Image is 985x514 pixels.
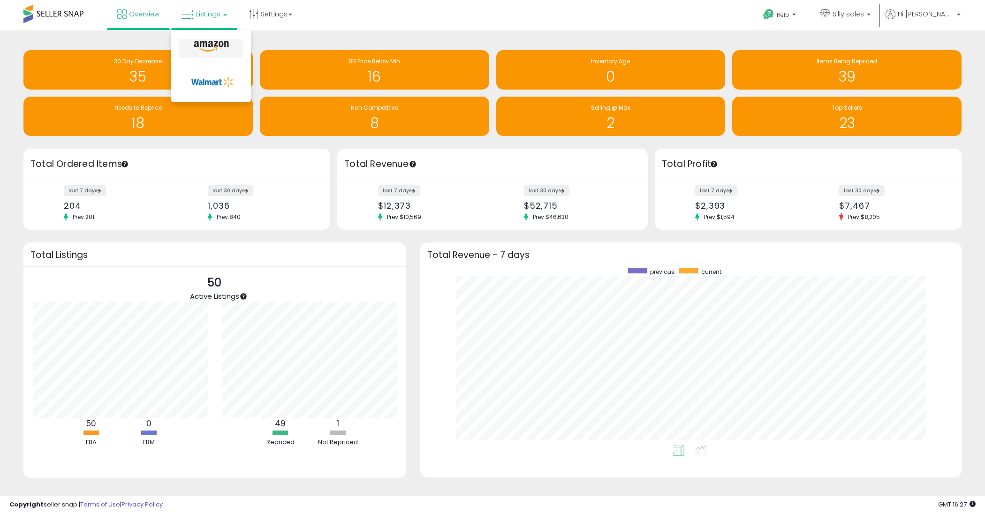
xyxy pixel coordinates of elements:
[129,9,159,19] span: Overview
[650,268,674,276] span: previous
[898,9,954,19] span: Hi [PERSON_NAME]
[196,9,220,19] span: Listings
[68,213,99,221] span: Prev: 201
[737,69,957,84] h1: 39
[409,160,417,168] div: Tooltip anchor
[30,158,323,171] h3: Total Ordered Items
[378,201,485,211] div: $12,373
[732,97,962,136] a: Top Sellers 23
[732,50,962,90] a: Items Being Repriced 39
[64,185,106,196] label: last 7 days
[496,97,726,136] a: Selling @ Max 2
[310,438,366,447] div: Not Repriced
[275,418,286,429] b: 49
[208,185,253,196] label: last 30 days
[349,57,400,65] span: BB Price Below Min
[938,500,976,509] span: 2025-08-15 16:27 GMT
[190,291,239,301] span: Active Listings
[239,292,248,301] div: Tooltip anchor
[121,160,129,168] div: Tooltip anchor
[662,158,955,171] h3: Total Profit
[28,115,248,131] h1: 18
[833,9,864,19] span: Silly sales
[843,213,885,221] span: Prev: $8,205
[524,185,569,196] label: last 30 days
[777,11,789,19] span: Help
[382,213,426,221] span: Prev: $10,569
[121,500,163,509] a: Privacy Policy
[252,438,309,447] div: Repriced
[501,69,721,84] h1: 0
[701,268,721,276] span: current
[839,185,885,196] label: last 30 days
[63,438,120,447] div: FBA
[86,418,96,429] b: 50
[886,9,961,30] a: Hi [PERSON_NAME]
[524,201,631,211] div: $52,715
[710,160,718,168] div: Tooltip anchor
[591,57,630,65] span: Inventory Age
[260,97,489,136] a: Non Competitive 8
[23,50,253,90] a: 30 Day Decrease 35
[344,158,641,171] h3: Total Revenue
[28,69,248,84] h1: 35
[208,201,314,211] div: 1,036
[528,213,573,221] span: Prev: $46,630
[817,57,877,65] span: Items Being Repriced
[260,50,489,90] a: BB Price Below Min 16
[501,115,721,131] h1: 2
[763,8,774,20] i: Get Help
[427,251,955,258] h3: Total Revenue - 7 days
[9,500,44,509] strong: Copyright
[64,201,170,211] div: 204
[121,438,177,447] div: FBM
[832,104,862,112] span: Top Sellers
[496,50,726,90] a: Inventory Age 0
[212,213,245,221] span: Prev: 840
[756,1,805,30] a: Help
[737,115,957,131] h1: 23
[378,185,420,196] label: last 7 days
[839,201,945,211] div: $7,467
[190,274,239,292] p: 50
[265,69,485,84] h1: 16
[351,104,398,112] span: Non Competitive
[591,104,630,112] span: Selling @ Max
[23,97,253,136] a: Needs to Reprice 18
[699,213,739,221] span: Prev: $1,594
[80,500,120,509] a: Terms of Use
[337,418,339,429] b: 1
[114,57,162,65] span: 30 Day Decrease
[9,500,163,509] div: seller snap | |
[265,115,485,131] h1: 8
[695,185,737,196] label: last 7 days
[695,201,801,211] div: $2,393
[146,418,152,429] b: 0
[114,104,162,112] span: Needs to Reprice
[30,251,399,258] h3: Total Listings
